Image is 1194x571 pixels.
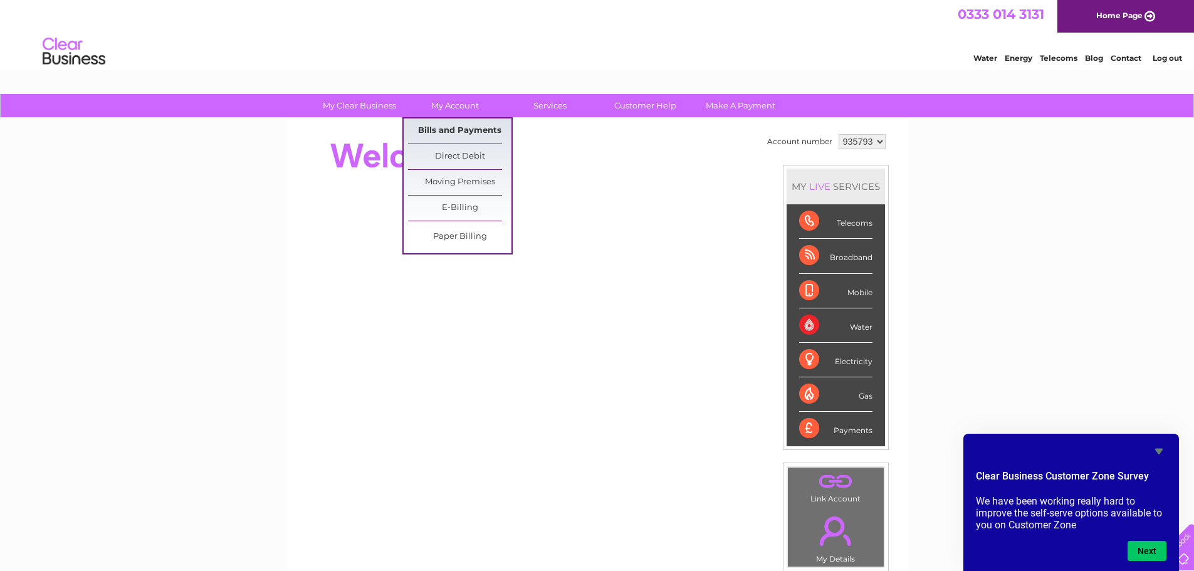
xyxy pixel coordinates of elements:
[973,53,997,63] a: Water
[791,471,881,493] a: .
[976,495,1166,531] p: We have been working really hard to improve the self-serve options available to you on Customer Zone
[408,118,511,144] a: Bills and Payments
[498,94,602,117] a: Services
[42,33,106,71] img: logo.png
[594,94,697,117] a: Customer Help
[976,469,1166,490] h2: Clear Business Customer Zone Survey
[787,169,885,204] div: MY SERVICES
[408,224,511,249] a: Paper Billing
[408,144,511,169] a: Direct Debit
[301,7,894,61] div: Clear Business is a trading name of Verastar Limited (registered in [GEOGRAPHIC_DATA] No. 3667643...
[408,196,511,221] a: E-Billing
[958,6,1044,22] a: 0333 014 3131
[787,467,884,506] td: Link Account
[403,94,506,117] a: My Account
[807,181,833,192] div: LIVE
[689,94,792,117] a: Make A Payment
[1005,53,1032,63] a: Energy
[1128,541,1166,561] button: Next question
[1153,53,1182,63] a: Log out
[1085,53,1103,63] a: Blog
[799,343,872,377] div: Electricity
[976,444,1166,561] div: Clear Business Customer Zone Survey
[791,509,881,553] a: .
[1151,444,1166,459] button: Hide survey
[764,131,835,152] td: Account number
[799,412,872,446] div: Payments
[799,308,872,343] div: Water
[1111,53,1141,63] a: Contact
[308,94,411,117] a: My Clear Business
[799,204,872,239] div: Telecoms
[787,506,884,567] td: My Details
[799,377,872,412] div: Gas
[799,274,872,308] div: Mobile
[799,239,872,273] div: Broadband
[1040,53,1077,63] a: Telecoms
[408,170,511,195] a: Moving Premises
